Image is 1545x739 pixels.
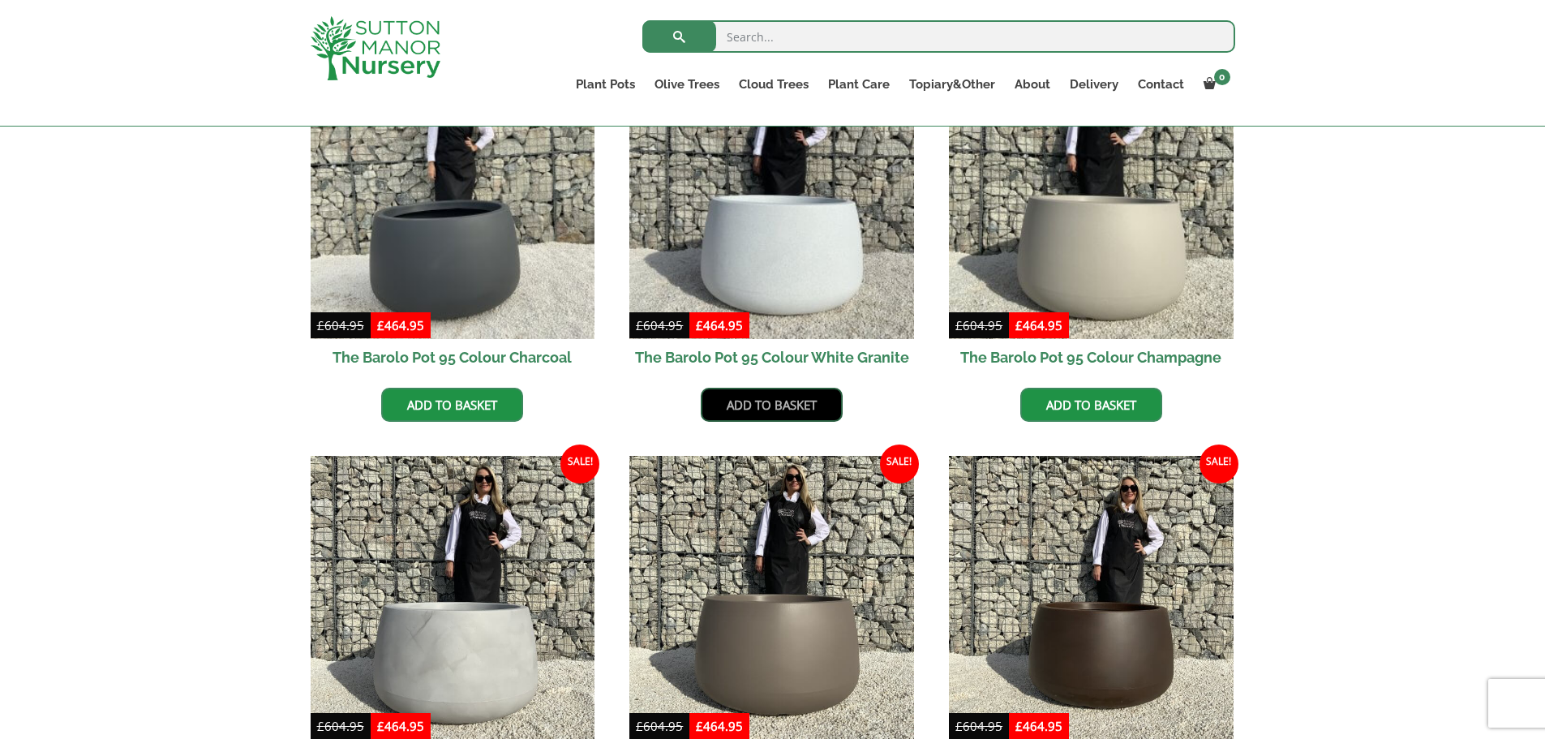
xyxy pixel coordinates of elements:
[949,54,1234,339] img: The Barolo Pot 95 Colour Champagne
[818,73,899,96] a: Plant Care
[1015,718,1023,734] span: £
[701,388,843,422] a: Add to basket: “The Barolo Pot 95 Colour White Granite”
[696,317,743,333] bdi: 464.95
[696,718,703,734] span: £
[636,317,643,333] span: £
[696,317,703,333] span: £
[311,339,595,376] h2: The Barolo Pot 95 Colour Charcoal
[1015,317,1062,333] bdi: 464.95
[566,73,645,96] a: Plant Pots
[955,317,1002,333] bdi: 604.95
[729,73,818,96] a: Cloud Trees
[629,54,914,339] img: The Barolo Pot 95 Colour White Granite
[949,54,1234,376] a: Sale! The Barolo Pot 95 Colour Champagne
[377,718,384,734] span: £
[311,16,440,80] img: logo
[629,54,914,376] a: Sale! The Barolo Pot 95 Colour White Granite
[1128,73,1194,96] a: Contact
[377,317,424,333] bdi: 464.95
[317,718,324,734] span: £
[629,339,914,376] h2: The Barolo Pot 95 Colour White Granite
[955,718,1002,734] bdi: 604.95
[560,445,599,483] span: Sale!
[642,20,1235,53] input: Search...
[636,718,643,734] span: £
[317,718,364,734] bdi: 604.95
[377,718,424,734] bdi: 464.95
[1194,73,1235,96] a: 0
[955,718,963,734] span: £
[1200,445,1238,483] span: Sale!
[636,317,683,333] bdi: 604.95
[317,317,364,333] bdi: 604.95
[636,718,683,734] bdi: 604.95
[1060,73,1128,96] a: Delivery
[381,388,523,422] a: Add to basket: “The Barolo Pot 95 Colour Charcoal”
[1214,69,1230,85] span: 0
[645,73,729,96] a: Olive Trees
[899,73,1005,96] a: Topiary&Other
[1015,718,1062,734] bdi: 464.95
[377,317,384,333] span: £
[949,339,1234,376] h2: The Barolo Pot 95 Colour Champagne
[311,54,595,339] img: The Barolo Pot 95 Colour Charcoal
[1020,388,1162,422] a: Add to basket: “The Barolo Pot 95 Colour Champagne”
[696,718,743,734] bdi: 464.95
[880,445,919,483] span: Sale!
[317,317,324,333] span: £
[955,317,963,333] span: £
[311,54,595,376] a: Sale! The Barolo Pot 95 Colour Charcoal
[1005,73,1060,96] a: About
[1015,317,1023,333] span: £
